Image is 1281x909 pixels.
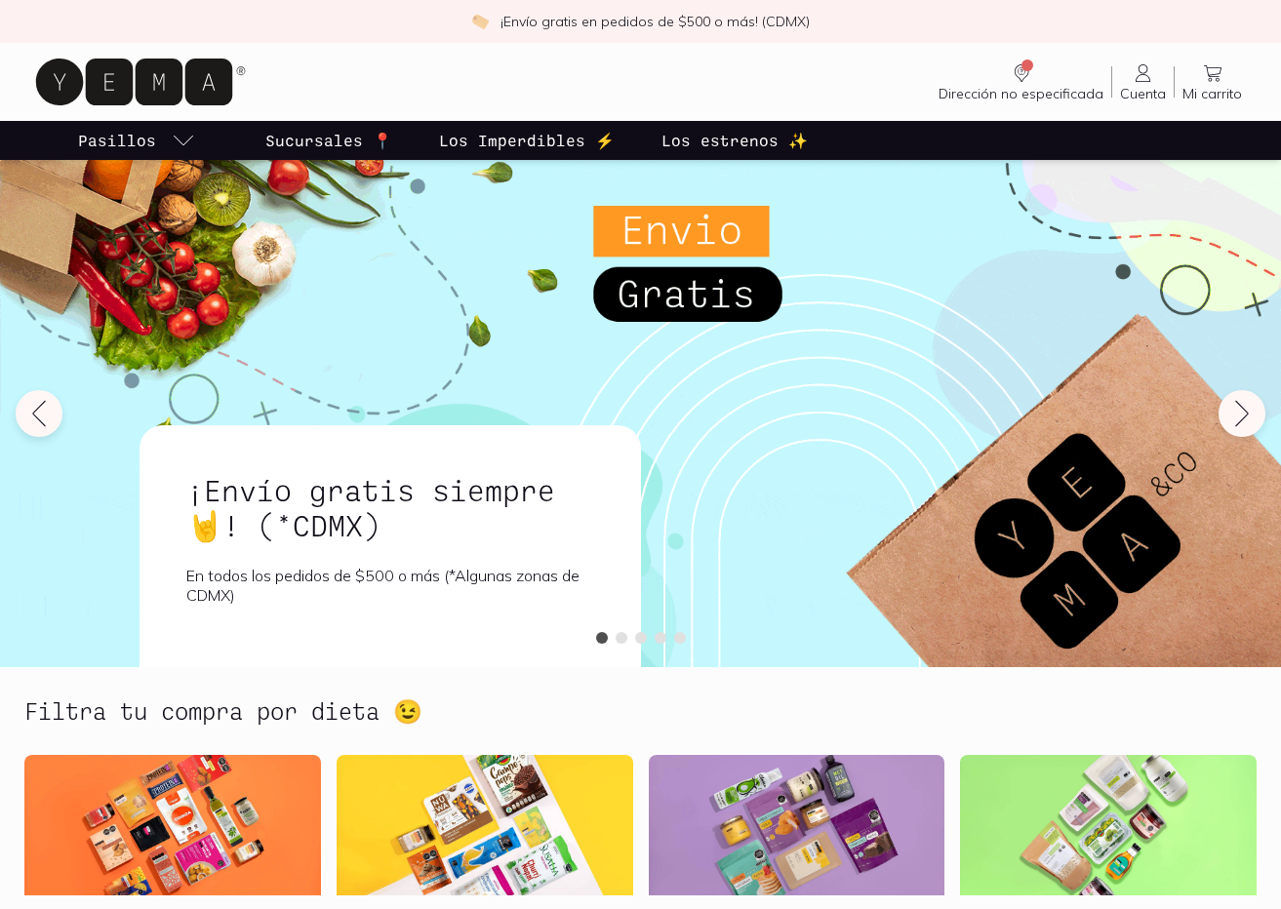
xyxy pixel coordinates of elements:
[1182,85,1242,102] span: Mi carrito
[1120,85,1166,102] span: Cuenta
[435,121,619,160] a: Los Imperdibles ⚡️
[24,698,422,724] h2: Filtra tu compra por dieta 😉
[1112,61,1174,102] a: Cuenta
[439,129,615,152] p: Los Imperdibles ⚡️
[649,755,945,895] img: Dieta keto
[500,12,810,31] p: ¡Envío gratis en pedidos de $500 o más! (CDMX)
[24,755,321,895] img: Dieta Vegana
[74,121,199,160] a: pasillo-todos-link
[960,755,1257,895] img: Dieta orgánica
[265,129,392,152] p: Sucursales 📍
[661,129,808,152] p: Los estrenos ✨
[939,85,1103,102] span: Dirección no especificada
[1175,61,1250,102] a: Mi carrito
[186,566,594,605] p: En todos los pedidos de $500 o más (*Algunas zonas de CDMX)
[931,61,1111,102] a: Dirección no especificada
[471,13,489,30] img: check
[78,129,156,152] p: Pasillos
[337,755,633,895] img: Dieta sin gluten
[261,121,396,160] a: Sucursales 📍
[658,121,812,160] a: Los estrenos ✨
[186,472,594,542] h1: ¡Envío gratis siempre🤘! (*CDMX)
